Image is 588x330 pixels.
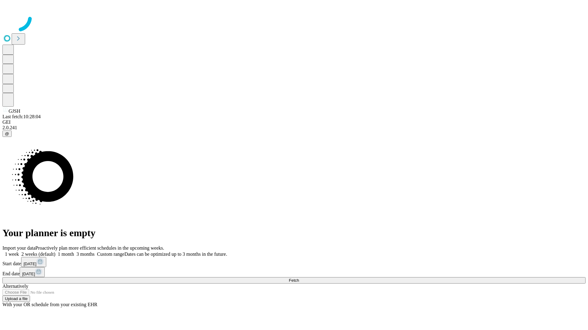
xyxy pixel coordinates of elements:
[289,278,299,283] span: Fetch
[2,245,36,251] span: Import your data
[22,272,35,276] span: [DATE]
[97,251,124,257] span: Custom range
[2,227,586,239] h1: Your planner is empty
[36,245,164,251] span: Proactively plan more efficient schedules in the upcoming weeks.
[2,267,586,277] div: End date
[2,119,586,125] div: GEI
[77,251,95,257] span: 3 months
[2,257,586,267] div: Start date
[21,257,46,267] button: [DATE]
[58,251,74,257] span: 1 month
[2,277,586,284] button: Fetch
[20,267,45,277] button: [DATE]
[5,251,19,257] span: 1 week
[5,131,9,136] span: @
[124,251,227,257] span: Dates can be optimized up to 3 months in the future.
[2,302,97,307] span: With your OR schedule from your existing EHR
[2,295,30,302] button: Upload a file
[21,251,55,257] span: 2 weeks (default)
[9,108,20,114] span: GJSH
[2,130,12,137] button: @
[24,262,36,266] span: [DATE]
[2,284,28,289] span: Alternatively
[2,114,41,119] span: Last fetch: 10:28:04
[2,125,586,130] div: 2.0.241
